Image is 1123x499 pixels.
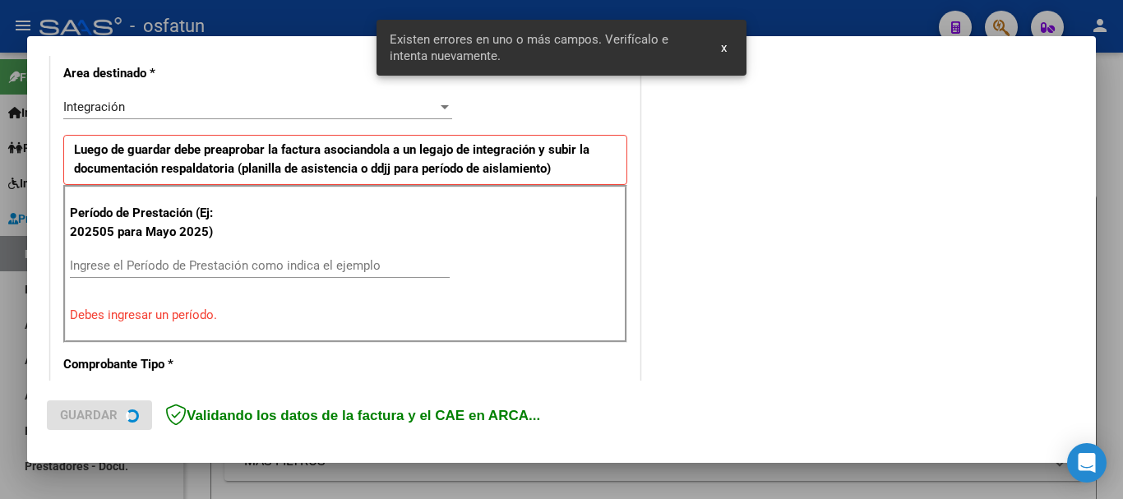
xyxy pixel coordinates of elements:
[165,408,540,423] span: Validando los datos de la factura y el CAE en ARCA...
[390,31,702,64] span: Existen errores en uno o más campos. Verifícalo e intenta nuevamente.
[708,33,740,62] button: x
[74,142,589,176] strong: Luego de guardar debe preaprobar la factura asociandola a un legajo de integración y subir la doc...
[63,99,125,114] span: Integración
[47,400,152,430] button: Guardar
[721,40,727,55] span: x
[70,204,235,241] p: Período de Prestación (Ej: 202505 para Mayo 2025)
[70,306,621,325] p: Debes ingresar un período.
[60,408,118,423] span: Guardar
[63,355,233,374] p: Comprobante Tipo *
[1067,443,1107,483] div: Open Intercom Messenger
[63,64,233,83] p: Area destinado *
